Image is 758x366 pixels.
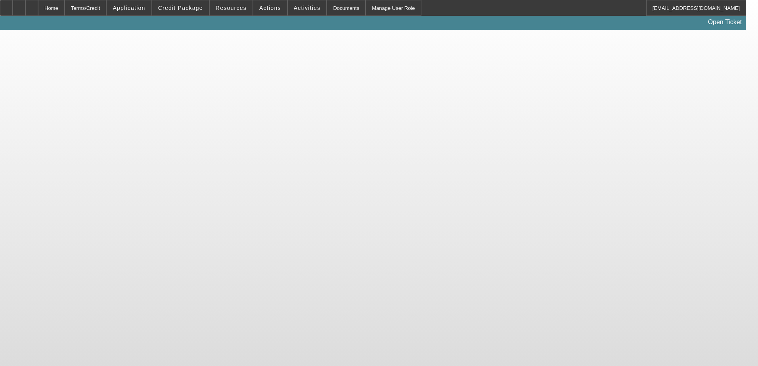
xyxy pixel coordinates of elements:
span: Credit Package [158,5,203,11]
button: Application [107,0,151,15]
button: Resources [210,0,253,15]
span: Actions [259,5,281,11]
button: Credit Package [152,0,209,15]
a: Open Ticket [705,15,745,29]
button: Activities [288,0,327,15]
span: Activities [294,5,321,11]
button: Actions [253,0,287,15]
span: Application [113,5,145,11]
span: Resources [216,5,247,11]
